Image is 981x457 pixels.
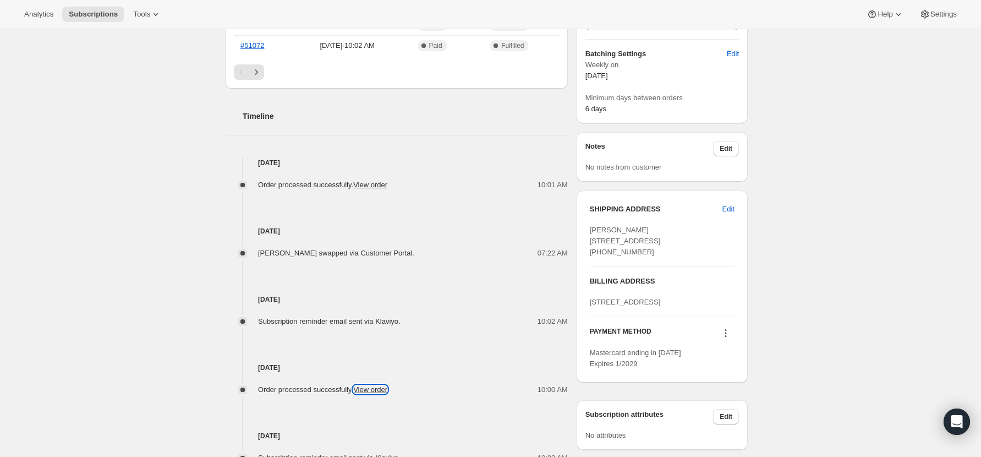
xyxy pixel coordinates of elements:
[62,7,124,22] button: Subscriptions
[585,72,608,80] span: [DATE]
[590,204,722,215] h3: SHIPPING ADDRESS
[590,298,661,306] span: [STREET_ADDRESS]
[860,7,910,22] button: Help
[353,385,387,394] a: View order
[24,10,53,19] span: Analytics
[913,7,963,22] button: Settings
[585,409,714,425] h3: Subscription attributes
[585,93,739,104] span: Minimum days between orders
[538,179,568,191] span: 10:01 AM
[585,105,606,113] span: 6 days
[234,64,559,80] nav: Pagination
[590,349,681,368] span: Mastercard ending in [DATE] Expires 1/2029
[538,384,568,395] span: 10:00 AM
[585,141,714,156] h3: Notes
[258,317,401,325] span: Subscription reminder email sent via Klaviyo.
[720,412,732,421] span: Edit
[727,48,739,59] span: Edit
[258,249,414,257] span: [PERSON_NAME] swapped via Customer Portal.
[590,226,661,256] span: [PERSON_NAME] [STREET_ADDRESS] [PHONE_NUMBER]
[538,316,568,327] span: 10:02 AM
[249,64,264,80] button: Next
[720,144,732,153] span: Edit
[585,431,626,439] span: No attributes
[353,181,387,189] a: View order
[585,59,739,70] span: Weekly on
[69,10,118,19] span: Subscriptions
[225,362,568,373] h4: [DATE]
[716,200,741,218] button: Edit
[585,48,727,59] h6: Batching Settings
[501,41,524,50] span: Fulfilled
[225,294,568,305] h4: [DATE]
[590,327,651,342] h3: PAYMENT METHOD
[240,41,264,50] a: #51072
[258,385,387,394] span: Order processed successfully.
[878,10,892,19] span: Help
[133,10,150,19] span: Tools
[930,10,957,19] span: Settings
[590,276,735,287] h3: BILLING ADDRESS
[225,226,568,237] h4: [DATE]
[127,7,168,22] button: Tools
[225,157,568,168] h4: [DATE]
[713,141,739,156] button: Edit
[429,41,442,50] span: Paid
[243,111,568,122] h2: Timeline
[720,45,746,63] button: Edit
[258,181,387,189] span: Order processed successfully.
[944,409,970,435] div: Open Intercom Messenger
[225,431,568,442] h4: [DATE]
[538,248,568,259] span: 07:22 AM
[18,7,60,22] button: Analytics
[297,40,398,51] span: [DATE] · 10:02 AM
[713,409,739,425] button: Edit
[722,204,735,215] span: Edit
[585,163,662,171] span: No notes from customer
